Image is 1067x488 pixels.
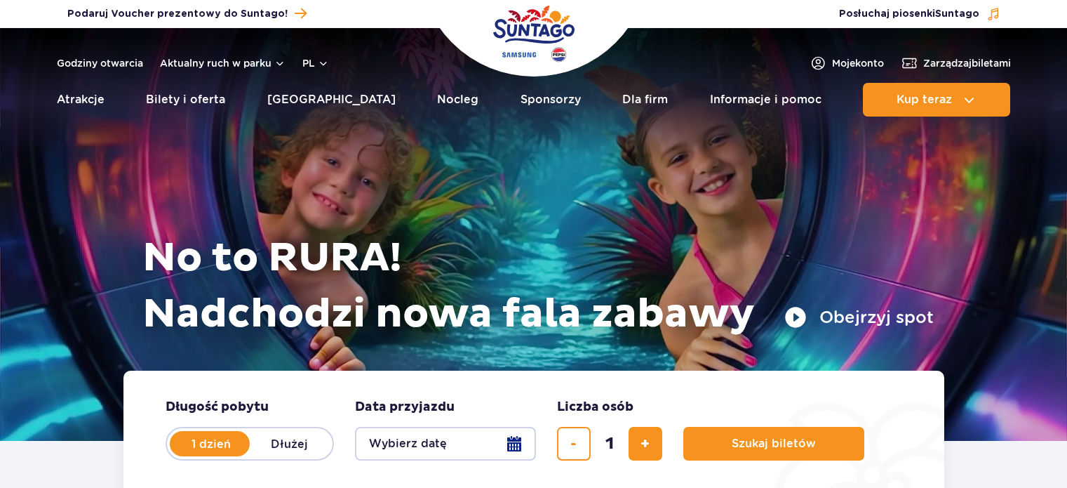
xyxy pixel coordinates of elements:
[171,429,251,459] label: 1 dzień
[146,83,225,117] a: Bilety i oferta
[557,399,633,416] span: Liczba osób
[355,399,455,416] span: Data przyjazdu
[593,427,626,461] input: liczba biletów
[935,9,979,19] span: Suntago
[810,55,884,72] a: Mojekonto
[839,7,979,21] span: Posłuchaj piosenki
[732,437,816,450] span: Szukaj biletów
[683,427,864,461] button: Szukaj biletów
[67,4,307,23] a: Podaruj Voucher prezentowy do Suntago!
[142,230,934,343] h1: No to RURA! Nadchodzi nowa fala zabawy
[901,55,1011,72] a: Zarządzajbiletami
[67,7,288,21] span: Podaruj Voucher prezentowy do Suntago!
[160,58,286,69] button: Aktualny ruch w parku
[355,427,536,461] button: Wybierz datę
[923,56,1011,70] span: Zarządzaj biletami
[622,83,668,117] a: Dla firm
[250,429,330,459] label: Dłużej
[557,427,591,461] button: usuń bilet
[832,56,884,70] span: Moje konto
[57,56,143,70] a: Godziny otwarcia
[302,56,329,70] button: pl
[267,83,396,117] a: [GEOGRAPHIC_DATA]
[57,83,105,117] a: Atrakcje
[784,306,934,329] button: Obejrzyj spot
[897,93,952,106] span: Kup teraz
[521,83,581,117] a: Sponsorzy
[437,83,478,117] a: Nocleg
[863,83,1010,117] button: Kup teraz
[629,427,662,461] button: dodaj bilet
[839,7,1000,21] button: Posłuchaj piosenkiSuntago
[710,83,821,117] a: Informacje i pomoc
[166,399,269,416] span: Długość pobytu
